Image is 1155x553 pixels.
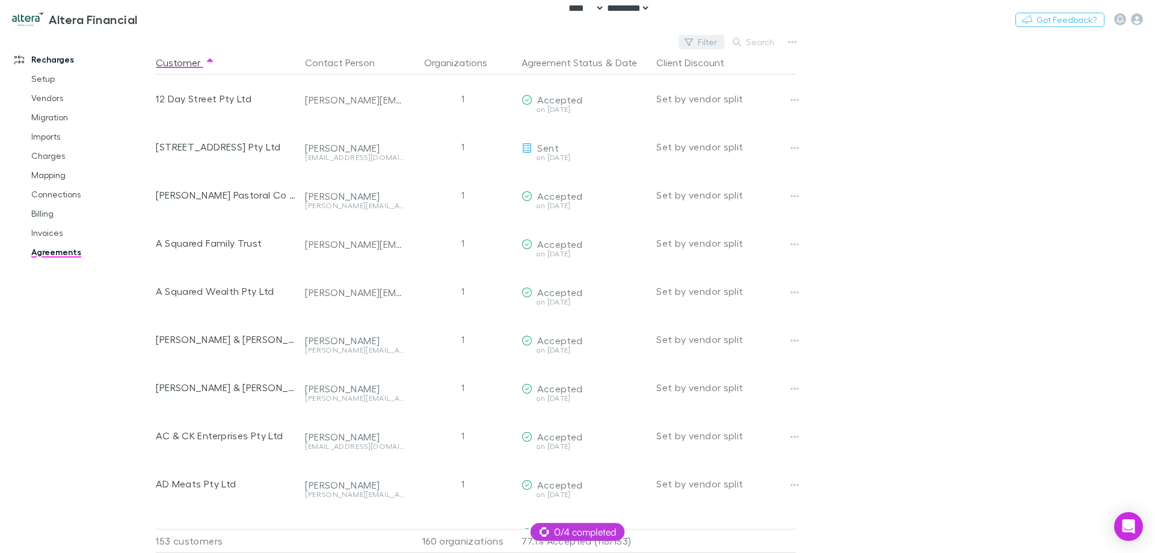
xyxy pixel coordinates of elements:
p: 77.1% Accepted (118/153) [522,530,647,552]
div: [PERSON_NAME] [305,335,404,347]
div: Set by vendor split [656,123,796,171]
div: on [DATE] [522,106,647,113]
div: A Squared Family Trust [156,219,295,267]
a: Agreements [19,243,162,262]
span: Accepted [537,190,582,202]
span: Accepted [537,238,582,250]
div: [PERSON_NAME][EMAIL_ADDRESS][DOMAIN_NAME] [305,238,404,250]
div: Open Intercom Messenger [1114,512,1143,541]
div: Set by vendor split [656,460,796,508]
button: Got Feedback? [1015,13,1104,27]
a: Altera Financial [5,5,145,34]
div: [PERSON_NAME] [305,383,404,395]
div: Set by vendor split [656,267,796,315]
a: Billing [19,204,162,223]
div: [PERSON_NAME][EMAIL_ADDRESS][DOMAIN_NAME] [305,395,404,402]
div: AD Meats Pty Ltd [156,460,295,508]
div: on [DATE] [522,347,647,354]
div: [EMAIL_ADDRESS][DOMAIN_NAME] [305,154,404,161]
div: Set by vendor split [656,219,796,267]
a: Invoices [19,223,162,243]
button: Search [727,35,781,49]
div: on [DATE] [522,395,647,402]
span: Accepted [537,286,582,298]
a: Mapping [19,165,162,185]
img: Altera Financial's Logo [12,12,44,26]
button: Agreement Status [522,51,603,75]
button: Organizations [424,51,502,75]
span: Accepted [537,335,582,346]
div: 1 [408,75,517,123]
div: Set by vendor split [656,363,796,412]
div: [PERSON_NAME][EMAIL_ADDRESS][DOMAIN_NAME] [305,491,404,498]
div: 1 [408,315,517,363]
div: & [522,51,647,75]
div: [PERSON_NAME] & [PERSON_NAME][GEOGRAPHIC_DATA] [156,315,295,363]
div: A Squared Wealth Pty Ltd [156,267,295,315]
button: Contact Person [305,51,389,75]
div: 1 [408,363,517,412]
button: Filter [679,35,724,49]
a: Recharges [2,50,162,69]
a: Connections [19,185,162,204]
div: 1 [408,460,517,508]
h3: Altera Financial [49,12,137,26]
a: Imports [19,127,162,146]
div: 1 [408,412,517,460]
div: [PERSON_NAME] [305,431,404,443]
span: Accepted [537,479,582,490]
div: [EMAIL_ADDRESS][DOMAIN_NAME] [305,443,404,450]
button: Customer [156,51,215,75]
span: Accepted [537,94,582,105]
a: Migration [19,108,162,127]
div: [STREET_ADDRESS] Pty Ltd [156,123,295,171]
span: Sent [537,142,558,153]
div: on [DATE] [522,250,647,258]
span: Accepted [537,383,582,394]
a: Charges [19,146,162,165]
div: on [DATE] [522,443,647,450]
div: on [DATE] [522,202,647,209]
div: [PERSON_NAME] [305,190,404,202]
div: 160 organizations [408,529,517,553]
div: AC & CK Enterprises Pty Ltd [156,412,295,460]
div: 153 customers [156,529,300,553]
div: [PERSON_NAME] & [PERSON_NAME] & [PERSON_NAME] & [PERSON_NAME] [156,363,295,412]
div: [PERSON_NAME][EMAIL_ADDRESS][DOMAIN_NAME] [305,94,404,106]
div: 1 [408,171,517,219]
span: Accepted [537,431,582,442]
a: Vendors [19,88,162,108]
div: [PERSON_NAME] Pastoral Co Pty Ltd [156,171,295,219]
div: 1 [408,123,517,171]
div: [EMAIL_ADDRESS][DOMAIN_NAME] [305,527,404,539]
a: Setup [19,69,162,88]
div: on [DATE] [522,298,647,306]
div: Set by vendor split [656,315,796,363]
div: [PERSON_NAME] [305,479,404,491]
button: Client Discount [656,51,739,75]
div: [PERSON_NAME] [305,142,404,154]
div: on [DATE] [522,154,647,161]
div: 12 Day Street Pty Ltd [156,75,295,123]
button: Date [615,51,637,75]
div: Set by vendor split [656,171,796,219]
div: Set by vendor split [656,412,796,460]
div: 1 [408,219,517,267]
div: 1 [408,267,517,315]
div: Set by vendor split [656,75,796,123]
div: [PERSON_NAME][EMAIL_ADDRESS][DOMAIN_NAME] [305,286,404,298]
div: [PERSON_NAME][EMAIL_ADDRESS][DOMAIN_NAME] [305,202,404,209]
div: on [DATE] [522,491,647,498]
div: [PERSON_NAME][EMAIL_ADDRESS][DOMAIN_NAME] [305,347,404,354]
